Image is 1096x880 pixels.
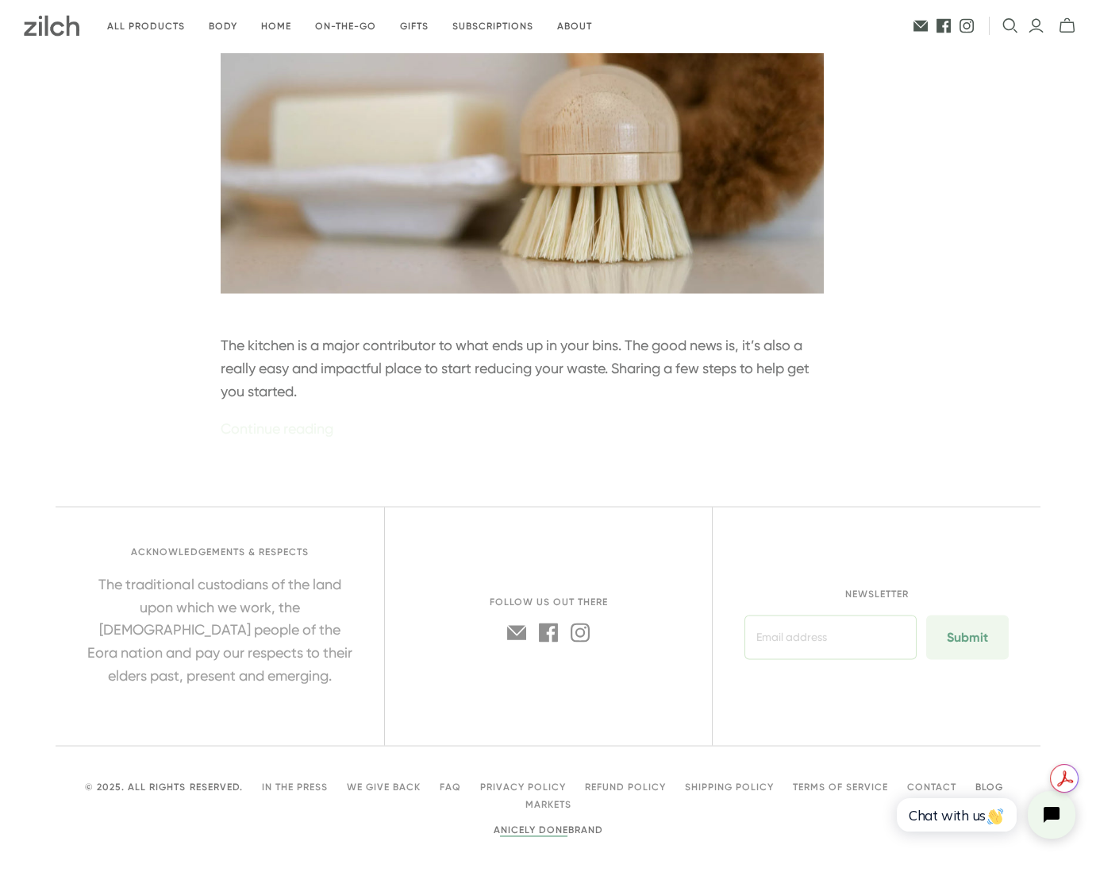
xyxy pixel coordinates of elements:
a: Nicely Done [500,824,567,836]
button: Open search [1002,18,1018,34]
h2: Follow us out there [417,597,681,608]
p: A Brand [56,823,1040,838]
a: We give back [346,782,420,793]
a: Subscriptions [440,8,545,45]
a: Terms of Service [792,782,887,793]
a: About [545,8,604,45]
a: Login [1028,17,1044,35]
button: mini-cart-toggle [1054,17,1080,35]
a: Body [197,8,249,45]
a: Gifts [388,8,440,45]
a: FAQ [439,782,460,793]
p: The kitchen is a major contributor to what ends up in your bins. The good news is, it’s also a re... [221,334,824,403]
input: Email address [744,616,917,660]
a: Privacy Policy [479,782,565,793]
a: Continue reading [221,418,824,441]
a: All products [95,8,197,45]
input: Submit [926,616,1009,660]
a: On-the-go [303,8,388,45]
h2: Acknowledgements & respects [87,547,352,558]
img: Zilch has done the hard yards and handpicked the best ethical and sustainable products for you an... [24,16,79,37]
p: © 2025. All rights reserved. [85,782,242,793]
a: Shipping Policy [684,782,773,793]
h2: Newsletter [744,589,1009,600]
a: In the Press [261,782,327,793]
iframe: Tidio Chat [879,778,1089,852]
a: Home [249,8,303,45]
a: Markets [525,799,571,810]
p: The traditional custodians of the land upon which we work, the [DEMOGRAPHIC_DATA] people of the E... [87,573,352,688]
a: Refund Policy [584,782,665,793]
